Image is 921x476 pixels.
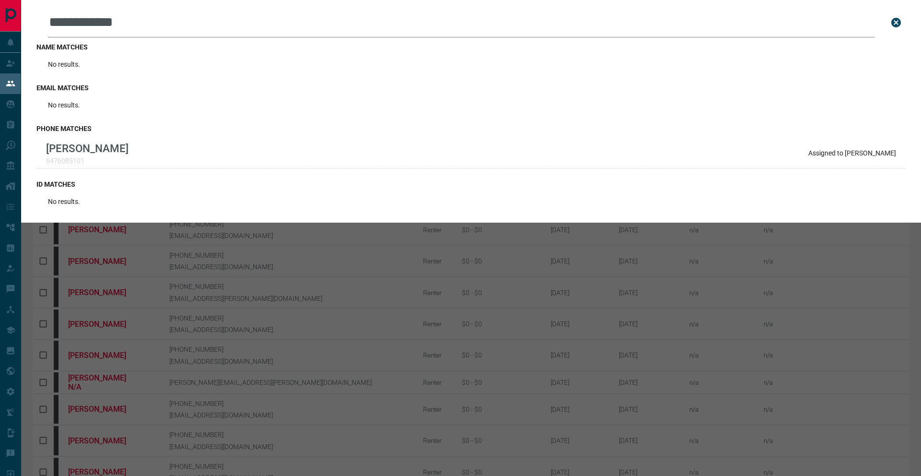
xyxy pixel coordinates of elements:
[36,125,906,132] h3: phone matches
[48,60,80,68] p: No results.
[48,101,80,109] p: No results.
[886,13,906,32] button: close search bar
[48,198,80,205] p: No results.
[36,43,906,51] h3: name matches
[36,84,906,92] h3: email matches
[46,157,129,165] p: 6476085101
[808,149,896,157] p: Assigned to [PERSON_NAME]
[46,142,129,155] p: [PERSON_NAME]
[36,180,906,188] h3: id matches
